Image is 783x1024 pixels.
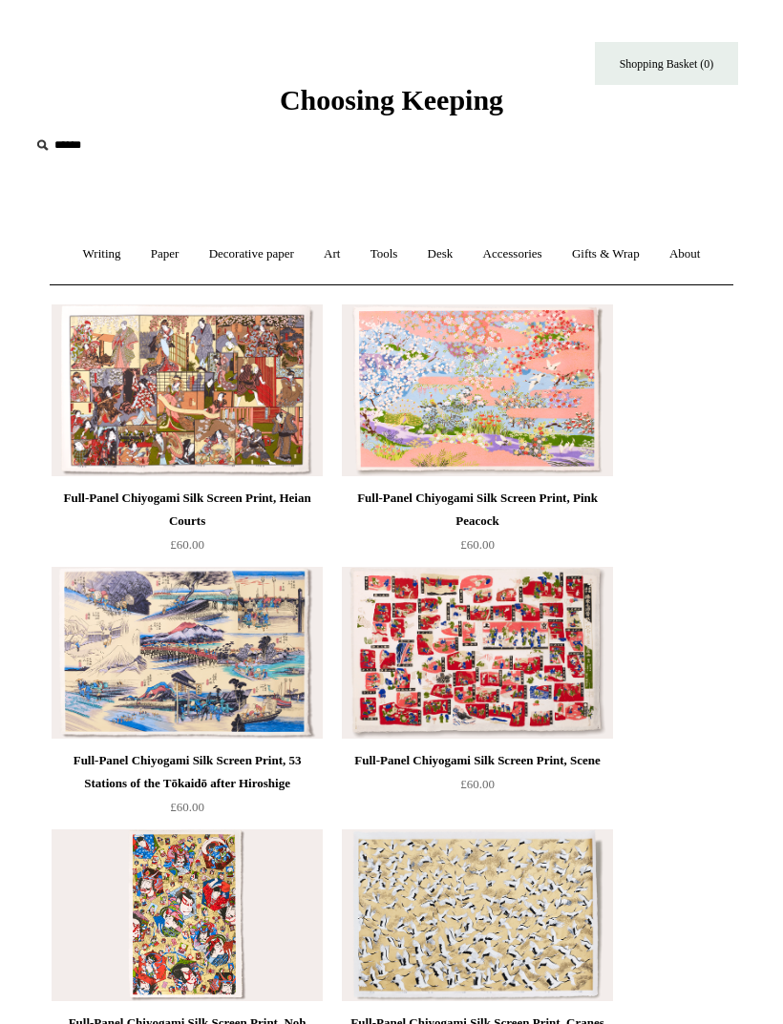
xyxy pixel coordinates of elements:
[280,84,503,115] span: Choosing Keeping
[460,537,495,552] span: £60.00
[52,749,323,827] a: Full-Panel Chiyogami Silk Screen Print, 53 Stations of the Tōkaidō after Hiroshige £60.00
[52,829,323,1001] img: Full-Panel Chiyogami Silk Screen Print, Noh
[56,487,318,533] div: Full-Panel Chiyogami Silk Screen Print, Heian Courts
[595,42,738,85] a: Shopping Basket (0)
[357,229,412,280] a: Tools
[342,304,613,476] img: Full-Panel Chiyogami Silk Screen Print, Pink Peacock
[342,567,613,739] img: Full-Panel Chiyogami Silk Screen Print, Scene
[460,777,495,791] span: £60.00
[170,537,204,552] span: £60.00
[414,229,467,280] a: Desk
[342,567,613,739] a: Full-Panel Chiyogami Silk Screen Print, Scene Full-Panel Chiyogami Silk Screen Print, Scene
[470,229,556,280] a: Accessories
[347,749,608,772] div: Full-Panel Chiyogami Silk Screen Print, Scene
[52,304,323,476] img: Full-Panel Chiyogami Silk Screen Print, Heian Courts
[342,829,613,1001] a: Full-Panel Chiyogami Silk Screen Print, Cranes Full-Panel Chiyogami Silk Screen Print, Cranes
[342,749,613,827] a: Full-Panel Chiyogami Silk Screen Print, Scene £60.00
[342,304,613,476] a: Full-Panel Chiyogami Silk Screen Print, Pink Peacock Full-Panel Chiyogami Silk Screen Print, Pink...
[170,800,204,814] span: £60.00
[56,749,318,795] div: Full-Panel Chiyogami Silk Screen Print, 53 Stations of the Tōkaidō after Hiroshige
[196,229,307,280] a: Decorative paper
[52,567,323,739] a: Full-Panel Chiyogami Silk Screen Print, 53 Stations of the Tōkaidō after Hiroshige Full-Panel Chi...
[138,229,193,280] a: Paper
[70,229,135,280] a: Writing
[52,829,323,1001] a: Full-Panel Chiyogami Silk Screen Print, Noh Full-Panel Chiyogami Silk Screen Print, Noh
[342,487,613,565] a: Full-Panel Chiyogami Silk Screen Print, Pink Peacock £60.00
[52,487,323,565] a: Full-Panel Chiyogami Silk Screen Print, Heian Courts £60.00
[559,229,653,280] a: Gifts & Wrap
[52,304,323,476] a: Full-Panel Chiyogami Silk Screen Print, Heian Courts Full-Panel Chiyogami Silk Screen Print, Heia...
[656,229,714,280] a: About
[310,229,353,280] a: Art
[280,99,503,113] a: Choosing Keeping
[342,829,613,1001] img: Full-Panel Chiyogami Silk Screen Print, Cranes
[347,487,608,533] div: Full-Panel Chiyogami Silk Screen Print, Pink Peacock
[52,567,323,739] img: Full-Panel Chiyogami Silk Screen Print, 53 Stations of the Tōkaidō after Hiroshige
